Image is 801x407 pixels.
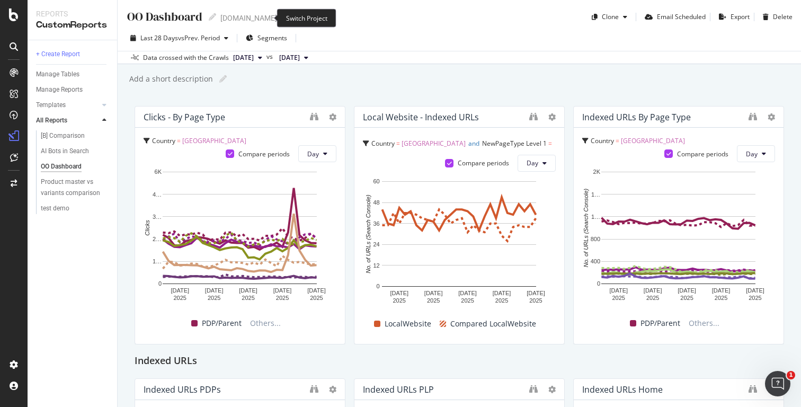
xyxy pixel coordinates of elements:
button: Day [737,145,775,162]
div: Templates [36,100,66,111]
text: Clicks [144,220,150,236]
text: 2025 [393,297,405,304]
a: All Reports [36,115,99,126]
text: 0 [158,280,162,287]
text: 3… [153,214,162,220]
span: PDP/Parent [202,317,242,330]
div: OO Dashboard [41,161,82,172]
i: Edit report name [219,75,227,83]
text: No. of URLs (Search Console) [583,189,589,268]
text: 48 [373,199,379,206]
text: [DATE] [678,287,696,294]
span: vs Prev. Period [178,33,220,42]
div: CustomReports [36,19,109,31]
div: Email Scheduled [657,12,706,21]
text: 400 [591,258,600,264]
text: 24 [373,241,379,247]
div: Product master vs variants comparison [41,176,104,199]
div: Compare periods [677,149,728,158]
div: Indexed URLs by Page Type [582,112,691,122]
div: Data crossed with the Crawls [143,53,229,63]
button: Last 28 DaysvsPrev. Period [126,30,233,47]
div: Delete [773,12,793,21]
span: 1 [787,371,795,379]
text: 2K [593,169,601,175]
button: Clone [588,8,631,25]
div: Add a short description [128,74,213,84]
text: 2025 [680,295,693,301]
span: Segments [257,33,287,42]
a: AI Bots in Search [41,146,110,157]
span: Last 28 Days [140,33,178,42]
div: AI Bots in Search [41,146,89,157]
div: Clicks - By Page Type [144,112,225,122]
a: Manage Tables [36,69,110,80]
text: [DATE] [527,290,545,296]
text: 2025 [612,295,625,301]
div: OO Dashboard [126,8,202,25]
a: OO Dashboard [41,161,110,172]
text: 0 [597,280,600,287]
div: Indexed URLs [135,353,784,370]
a: Manage Reports [36,84,110,95]
div: A chart. [363,176,556,308]
svg: A chart. [144,166,336,307]
div: Indexed URLs PDPs [144,384,221,395]
i: Edit report name [209,13,216,21]
text: [DATE] [493,290,511,296]
div: binoculars [310,385,318,393]
text: [DATE] [746,287,764,294]
text: 12 [373,262,379,269]
div: + Create Report [36,49,80,60]
a: Product master vs variants comparison [41,176,110,199]
text: [DATE] [205,287,224,294]
div: Indexed URLs PLP [363,384,434,395]
div: A chart. [582,166,775,307]
text: 2025 [427,297,440,304]
text: 0 [377,283,380,289]
span: Day [746,149,758,158]
span: LocalWebsite [363,154,402,163]
span: 2025 Sep. 14th [233,53,254,63]
a: test demo [41,203,110,214]
a: [B] Comparison [41,130,110,141]
span: PDP/Parent [640,317,680,330]
div: Reports [36,8,109,19]
text: [DATE] [307,287,326,294]
button: Segments [242,30,291,47]
div: Switch Project [277,9,336,28]
text: 2025 [310,295,323,301]
text: 4… [153,191,162,198]
text: [DATE] [609,287,628,294]
span: = [177,136,181,145]
div: Manage Reports [36,84,83,95]
div: Manage Tables [36,69,79,80]
div: test demo [41,203,69,214]
text: [DATE] [273,287,292,294]
button: Day [518,155,556,172]
button: Day [298,145,336,162]
text: 2025 [242,295,254,301]
button: Export [715,8,750,25]
div: binoculars [529,385,538,393]
text: [DATE] [458,290,477,296]
div: [DOMAIN_NAME] [220,13,277,23]
button: Email Scheduled [640,8,706,25]
span: = [616,136,619,145]
span: Country [591,136,614,145]
text: 2025 [749,295,761,301]
h2: Indexed URLs [135,353,197,370]
div: binoculars [749,385,757,393]
iframe: Intercom live chat [765,371,790,396]
text: [DATE] [712,287,731,294]
text: 800 [591,236,600,242]
div: binoculars [529,112,538,121]
div: Local Website - Indexed URLsCountry = [GEOGRAPHIC_DATA]andNewPageType Level 1 = LocalWebsiteCompa... [354,106,565,344]
a: Templates [36,100,99,111]
span: Others... [246,317,285,330]
span: Others... [684,317,724,330]
text: [DATE] [171,287,189,294]
text: 2025 [646,295,659,301]
text: 2025 [173,295,186,301]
